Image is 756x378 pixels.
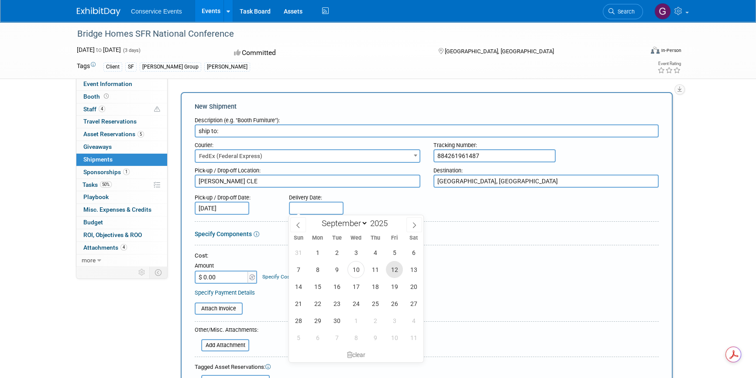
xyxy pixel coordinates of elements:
[433,163,659,175] div: Destination:
[290,295,307,312] span: September 21, 2025
[367,261,384,278] span: September 11, 2025
[308,235,327,241] span: Mon
[195,230,252,237] a: Specify Components
[289,235,308,241] span: Sun
[386,261,403,278] span: September 12, 2025
[195,326,258,336] div: Other/Misc. Attachments:
[367,312,384,329] span: October 2, 2025
[76,204,167,216] a: Misc. Expenses & Credits
[290,261,307,278] span: September 7, 2025
[76,141,167,153] a: Giveaways
[77,62,96,72] td: Tags
[195,289,255,296] a: Specify Payment Details
[77,46,121,53] span: [DATE] [DATE]
[76,103,167,116] a: Staff4
[386,295,403,312] span: September 26, 2025
[83,193,109,200] span: Playbook
[150,267,168,278] td: Toggle Event Tabs
[103,62,122,72] div: Client
[404,235,423,241] span: Sat
[195,190,276,202] div: Pick-up / Drop-off Date:
[367,278,384,295] span: September 18, 2025
[405,312,422,329] span: October 4, 2025
[289,347,423,362] div: clear
[309,261,326,278] span: September 8, 2025
[591,45,681,58] div: Event Format
[405,329,422,346] span: October 11, 2025
[195,102,659,111] div: New Shipment
[195,262,258,271] div: Amount
[195,149,420,163] span: FedEx (Federal Express)
[76,191,167,203] a: Playbook
[76,154,167,166] a: Shipments
[76,91,167,103] a: Booth
[76,128,167,141] a: Asset Reservations5
[76,179,167,191] a: Tasks50%
[444,48,553,55] span: [GEOGRAPHIC_DATA], [GEOGRAPHIC_DATA]
[195,252,659,260] div: Cost:
[290,244,307,261] span: August 31, 2025
[289,190,395,202] div: Delivery Date:
[195,363,659,371] div: Tagged Asset Reservations:
[309,312,326,329] span: September 29, 2025
[347,261,364,278] span: September 10, 2025
[290,329,307,346] span: October 5, 2025
[83,219,103,226] span: Budget
[615,8,635,15] span: Search
[367,295,384,312] span: September 25, 2025
[367,329,384,346] span: October 9, 2025
[347,235,366,241] span: Wed
[83,131,144,137] span: Asset Reservations
[76,242,167,254] a: Attachments4
[347,295,364,312] span: September 24, 2025
[368,218,394,228] input: Year
[405,244,422,261] span: September 6, 2025
[603,4,643,19] a: Search
[657,62,681,66] div: Event Rating
[385,235,404,241] span: Fri
[83,143,112,150] span: Giveaways
[83,168,130,175] span: Sponsorships
[5,3,451,12] body: Rich Text Area. Press ALT-0 for help.
[327,235,347,241] span: Tue
[651,47,660,54] img: Format-Inperson.png
[76,166,167,179] a: Sponsorships1
[125,62,137,72] div: SF
[347,278,364,295] span: September 17, 2025
[405,295,422,312] span: September 27, 2025
[405,261,422,278] span: September 13, 2025
[154,106,160,113] span: Potential Scheduling Conflict -- at least one attendee is tagged in another overlapping event.
[120,244,127,251] span: 4
[82,257,96,264] span: more
[347,329,364,346] span: October 8, 2025
[123,168,130,175] span: 1
[83,231,142,238] span: ROI, Objectives & ROO
[76,216,167,229] a: Budget
[290,312,307,329] span: September 28, 2025
[661,47,681,54] div: In-Person
[386,312,403,329] span: October 3, 2025
[76,116,167,128] a: Travel Reservations
[137,131,144,137] span: 5
[100,181,112,188] span: 50%
[231,45,424,61] div: Committed
[82,181,112,188] span: Tasks
[83,80,132,87] span: Event Information
[328,278,345,295] span: September 16, 2025
[76,78,167,90] a: Event Information
[347,244,364,261] span: September 3, 2025
[83,106,105,113] span: Staff
[83,118,137,125] span: Travel Reservations
[328,261,345,278] span: September 9, 2025
[204,62,250,72] div: [PERSON_NAME]
[318,218,368,229] select: Month
[74,26,630,42] div: Bridge Homes SFR National Conference
[122,48,141,53] span: (3 days)
[328,329,345,346] span: October 7, 2025
[386,329,403,346] span: October 10, 2025
[654,3,671,20] img: Gayle Reese
[76,254,167,267] a: more
[309,329,326,346] span: October 6, 2025
[386,278,403,295] span: September 19, 2025
[83,206,151,213] span: Misc. Expenses & Credits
